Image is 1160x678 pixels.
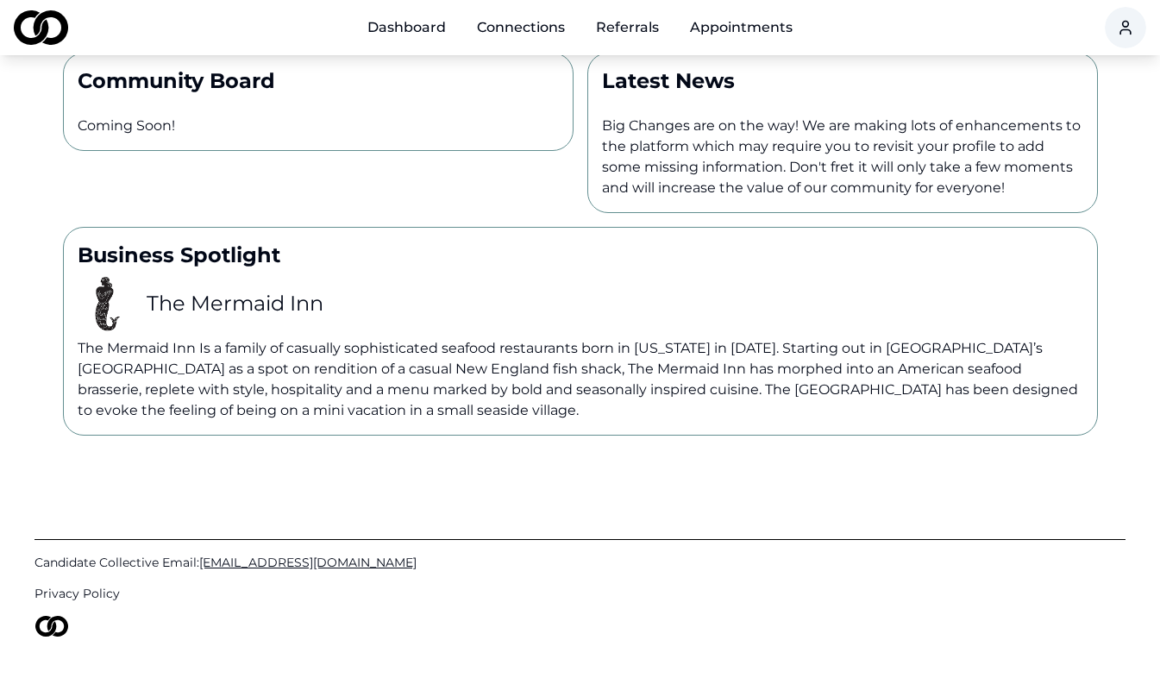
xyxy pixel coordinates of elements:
[354,10,806,45] nav: Main
[676,10,806,45] a: Appointments
[78,116,559,136] p: Coming Soon!
[78,242,1083,269] p: Business Spotlight
[78,338,1083,421] p: The Mermaid Inn Is a family of casually sophisticated seafood restaurants born in [US_STATE] in [...
[463,10,579,45] a: Connections
[34,554,1126,571] a: Candidate Collective Email:[EMAIL_ADDRESS][DOMAIN_NAME]
[78,67,559,95] p: Community Board
[602,116,1083,198] p: Big Changes are on the way! We are making lots of enhancements to the platform which may require ...
[34,616,69,637] img: logo
[14,10,68,45] img: logo
[602,67,1083,95] p: Latest News
[34,585,1126,602] a: Privacy Policy
[78,276,133,331] img: 2536d4df-93e4-455f-9ee8-7602d4669c22-images-images-profile_picture.png
[199,555,417,570] span: [EMAIL_ADDRESS][DOMAIN_NAME]
[147,290,323,317] h3: The Mermaid Inn
[354,10,460,45] a: Dashboard
[582,10,673,45] a: Referrals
